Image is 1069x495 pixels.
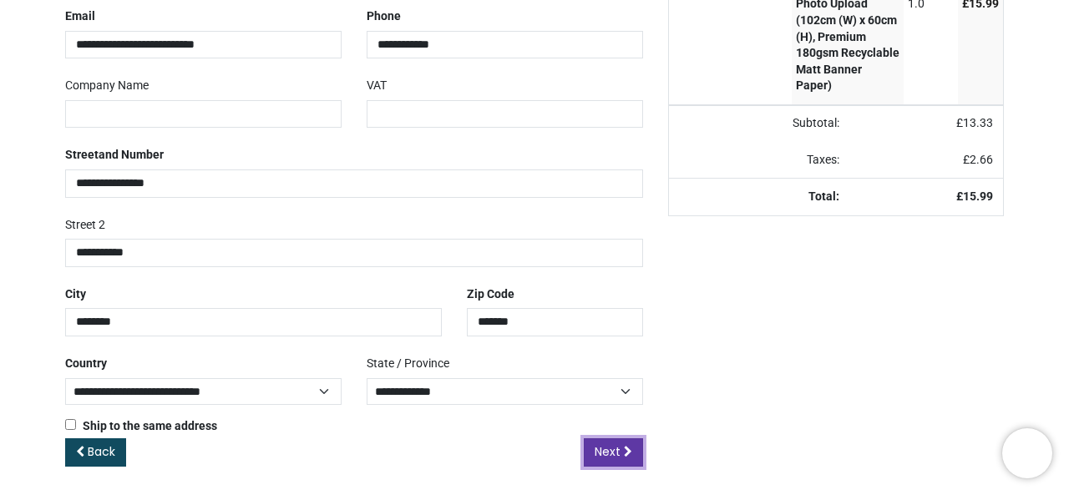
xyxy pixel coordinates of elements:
[65,141,164,169] label: Street
[65,211,105,240] label: Street 2
[65,419,76,430] input: Ship to the same address
[65,72,149,100] label: Company Name
[65,418,217,435] label: Ship to the same address
[65,350,107,378] label: Country
[963,116,993,129] span: 13.33
[88,443,115,460] span: Back
[1002,428,1052,478] iframe: Brevo live chat
[595,443,621,460] span: Next
[669,105,849,142] td: Subtotal:
[65,438,126,467] a: Back
[584,438,643,467] a: Next
[669,142,849,179] td: Taxes:
[367,3,401,31] label: Phone
[956,116,993,129] span: £
[956,189,993,203] strong: £
[65,280,86,309] label: City
[467,280,514,309] label: Zip Code
[963,153,993,166] span: £
[970,153,993,166] span: 2.66
[99,148,164,161] span: and Number
[367,350,449,378] label: State / Province
[65,3,95,31] label: Email
[808,189,839,203] strong: Total:
[963,189,993,203] span: 15.99
[367,72,387,100] label: VAT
